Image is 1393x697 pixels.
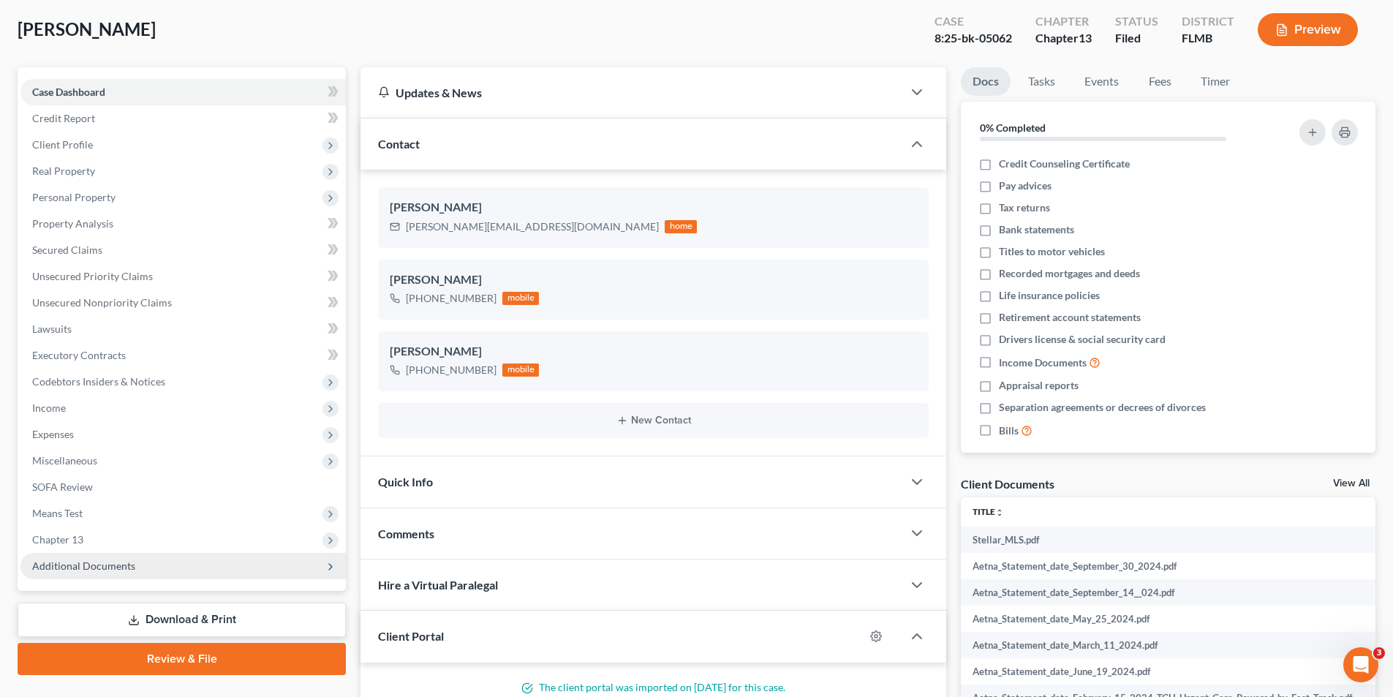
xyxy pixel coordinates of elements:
[1035,30,1092,47] div: Chapter
[18,643,346,675] a: Review & File
[935,30,1012,47] div: 8:25-bk-05062
[32,402,66,414] span: Income
[20,316,346,342] a: Lawsuits
[378,137,420,151] span: Contact
[999,288,1100,303] span: Life insurance policies
[999,332,1166,347] span: Drivers license & social security card
[20,211,346,237] a: Property Analysis
[378,629,444,643] span: Client Portal
[390,199,917,216] div: [PERSON_NAME]
[999,423,1019,438] span: Bills
[378,527,434,540] span: Comments
[390,415,917,426] button: New Contact
[1035,13,1092,30] div: Chapter
[390,343,917,361] div: [PERSON_NAME]
[32,560,135,572] span: Additional Documents
[20,79,346,105] a: Case Dashboard
[32,507,83,519] span: Means Test
[935,13,1012,30] div: Case
[18,18,156,39] span: [PERSON_NAME]
[20,474,346,500] a: SOFA Review
[999,222,1074,237] span: Bank statements
[961,606,1364,632] td: Aetna_Statement_date_May_25_2024.pdf
[961,632,1364,658] td: Aetna_Statement_date_March_11_2024.pdf
[32,349,126,361] span: Executory Contracts
[406,291,497,306] div: [PHONE_NUMBER]
[1373,647,1385,659] span: 3
[378,578,498,592] span: Hire a Virtual Paralegal
[32,244,102,256] span: Secured Claims
[999,310,1141,325] span: Retirement account statements
[32,191,116,203] span: Personal Property
[32,375,165,388] span: Codebtors Insiders & Notices
[32,481,93,493] span: SOFA Review
[1079,31,1092,45] span: 13
[1115,30,1158,47] div: Filed
[961,658,1364,685] td: Aetna_Statement_date_June_19_2024.pdf
[32,533,83,546] span: Chapter 13
[406,363,497,377] div: [PHONE_NUMBER]
[32,165,95,177] span: Real Property
[973,506,1004,517] a: Titleunfold_more
[999,178,1052,193] span: Pay advices
[378,85,885,100] div: Updates & News
[378,475,433,489] span: Quick Info
[1136,67,1183,96] a: Fees
[32,112,95,124] span: Credit Report
[1343,647,1378,682] iframe: Intercom live chat
[1182,30,1234,47] div: FLMB
[32,217,113,230] span: Property Analysis
[1115,13,1158,30] div: Status
[999,244,1105,259] span: Titles to motor vehicles
[961,527,1364,553] td: Stellar_MLS.pdf
[32,296,172,309] span: Unsecured Nonpriority Claims
[995,508,1004,517] i: unfold_more
[961,67,1011,96] a: Docs
[20,105,346,132] a: Credit Report
[1016,67,1067,96] a: Tasks
[999,355,1087,370] span: Income Documents
[20,237,346,263] a: Secured Claims
[999,400,1206,415] span: Separation agreements or decrees of divorces
[32,86,105,98] span: Case Dashboard
[378,680,929,695] p: The client portal was imported on [DATE] for this case.
[980,121,1046,134] strong: 0% Completed
[999,157,1130,171] span: Credit Counseling Certificate
[961,476,1054,491] div: Client Documents
[32,138,93,151] span: Client Profile
[961,553,1364,579] td: Aetna_Statement_date_September_30_2024.pdf
[18,603,346,637] a: Download & Print
[390,271,917,289] div: [PERSON_NAME]
[1182,13,1234,30] div: District
[502,292,539,305] div: mobile
[1333,478,1370,489] a: View All
[20,263,346,290] a: Unsecured Priority Claims
[665,220,697,233] div: home
[20,342,346,369] a: Executory Contracts
[20,290,346,316] a: Unsecured Nonpriority Claims
[32,323,72,335] span: Lawsuits
[999,200,1050,215] span: Tax returns
[999,266,1140,281] span: Recorded mortgages and deeds
[1258,13,1358,46] button: Preview
[1189,67,1242,96] a: Timer
[502,363,539,377] div: mobile
[32,428,74,440] span: Expenses
[961,579,1364,606] td: Aetna_Statement_date_September_14__024.pdf
[32,270,153,282] span: Unsecured Priority Claims
[1073,67,1130,96] a: Events
[32,454,97,467] span: Miscellaneous
[406,219,659,234] div: [PERSON_NAME][EMAIL_ADDRESS][DOMAIN_NAME]
[999,378,1079,393] span: Appraisal reports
